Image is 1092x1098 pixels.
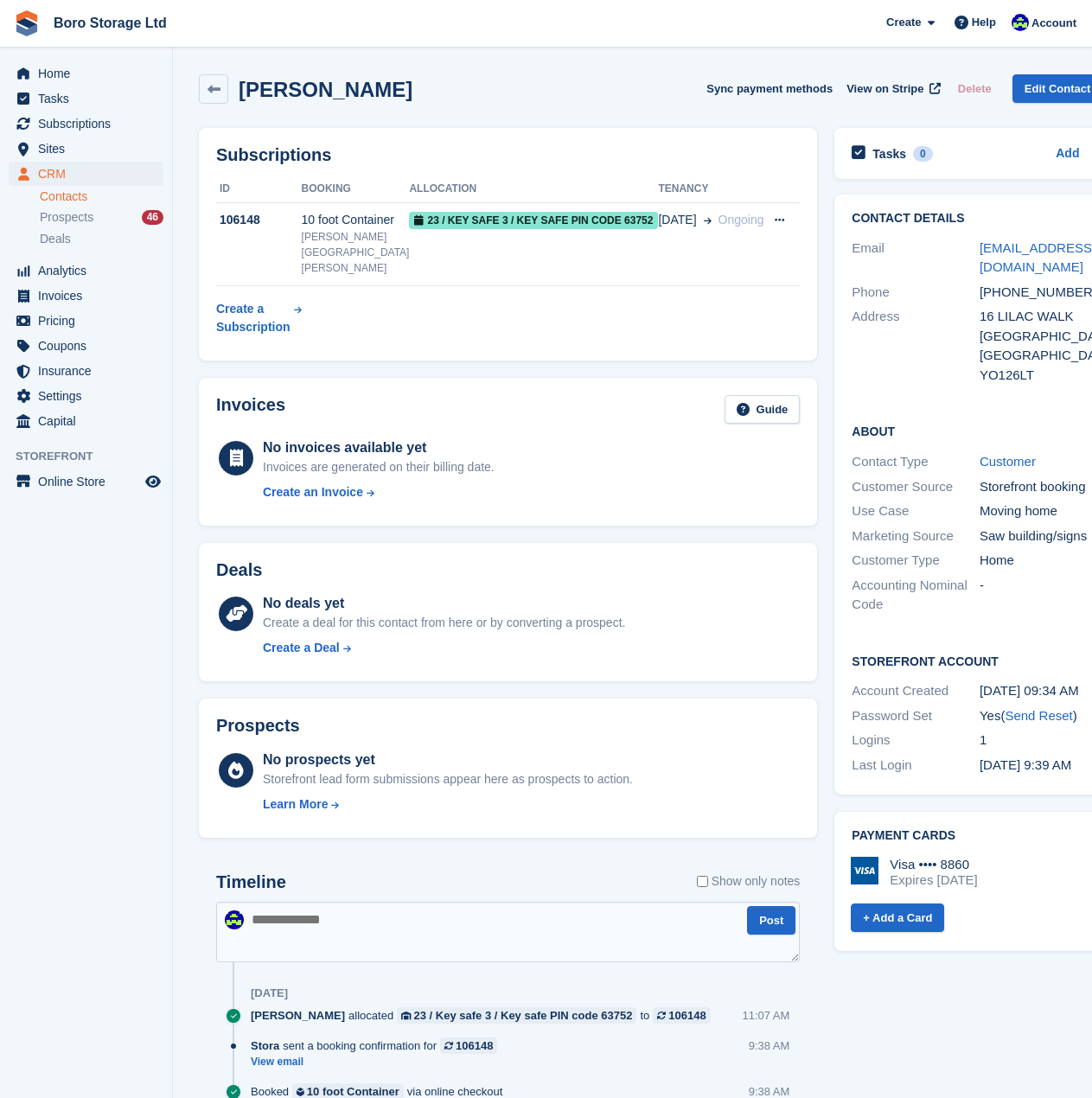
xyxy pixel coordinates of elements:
[38,469,142,494] span: Online Store
[456,1037,493,1054] div: 106148
[852,576,980,615] div: Accounting Nominal Code
[216,211,302,229] div: 106148
[38,259,142,283] span: Analytics
[263,483,363,501] div: Create an Invoice
[40,208,163,227] a: Prospects 46
[216,716,300,736] h2: Prospects
[38,309,142,333] span: Pricing
[40,231,71,247] span: Deals
[216,395,285,424] h2: Invoices
[668,1007,706,1024] div: 106148
[742,1007,789,1024] div: 11:07 AM
[263,795,328,814] div: Learn More
[852,283,980,303] div: Phone
[852,307,980,385] div: Address
[9,86,163,111] a: menu
[1012,14,1029,31] img: Tobie Hillier
[440,1037,497,1054] a: 106148
[38,112,142,136] span: Subscriptions
[658,176,763,203] th: Tenancy
[239,78,412,101] h2: [PERSON_NAME]
[872,146,906,162] h2: Tasks
[951,74,999,103] button: Delete
[38,61,142,86] span: Home
[16,448,172,465] span: Storefront
[890,857,977,872] div: Visa •••• 8860
[9,384,163,408] a: menu
[263,483,495,501] a: Create an Invoice
[263,437,495,458] div: No invoices available yet
[852,681,980,701] div: Account Created
[38,162,142,186] span: CRM
[40,209,93,226] span: Prospects
[38,409,142,433] span: Capital
[1000,708,1076,723] span: ( )
[9,409,163,433] a: menu
[38,284,142,308] span: Invoices
[697,872,708,891] input: Show only notes
[852,756,980,776] div: Last Login
[142,210,163,225] div: 46
[9,61,163,86] a: menu
[9,259,163,283] a: menu
[216,145,800,165] h2: Subscriptions
[852,239,980,278] div: Email
[47,9,174,37] a: Boro Storage Ltd
[216,176,302,203] th: ID
[980,454,1036,469] a: Customer
[749,1037,790,1054] div: 9:38 AM
[216,293,302,343] a: Create a Subscription
[414,1007,633,1024] div: 23 / Key safe 3 / Key safe PIN code 63752
[263,795,633,814] a: Learn More
[40,188,163,205] a: Contacts
[840,74,944,103] a: View on Stripe
[9,334,163,358] a: menu
[397,1007,636,1024] a: 23 / Key safe 3 / Key safe PIN code 63752
[9,162,163,186] a: menu
[263,614,625,632] div: Create a deal for this contact from here or by converting a prospect.
[852,706,980,726] div: Password Set
[40,230,163,248] a: Deals
[38,137,142,161] span: Sites
[251,1007,719,1024] div: allocated to
[263,750,633,770] div: No prospects yet
[972,14,996,31] span: Help
[852,527,980,546] div: Marketing Source
[658,211,696,229] span: [DATE]
[706,74,833,103] button: Sync payment methods
[653,1007,710,1024] a: 106148
[409,176,658,203] th: Allocation
[216,872,286,892] h2: Timeline
[886,14,921,31] span: Create
[9,284,163,308] a: menu
[409,212,658,229] span: 23 / Key safe 3 / Key safe PIN code 63752
[263,458,495,476] div: Invoices are generated on their billing date.
[263,770,633,788] div: Storefront lead form submissions appear here as prospects to action.
[890,872,977,888] div: Expires [DATE]
[9,469,163,494] a: menu
[913,146,933,162] div: 0
[38,384,142,408] span: Settings
[718,213,764,227] span: Ongoing
[38,334,142,358] span: Coupons
[14,10,40,36] img: stora-icon-8386f47178a22dfd0bd8f6a31ec36ba5ce8667c1dd55bd0f319d3a0aa187defe.svg
[852,551,980,571] div: Customer Type
[697,872,801,891] label: Show only notes
[225,910,244,929] img: Tobie Hillier
[143,471,163,492] a: Preview store
[302,211,410,229] div: 10 foot Container
[852,452,980,472] div: Contact Type
[9,309,163,333] a: menu
[216,560,262,580] h2: Deals
[1031,15,1076,32] span: Account
[852,501,980,521] div: Use Case
[1056,144,1079,164] a: Add
[852,731,980,750] div: Logins
[1005,708,1072,723] a: Send Reset
[851,857,878,884] img: Visa Logo
[251,986,288,1000] div: [DATE]
[38,86,142,111] span: Tasks
[852,477,980,497] div: Customer Source
[980,757,1071,772] time: 2025-09-03 08:39:11 UTC
[9,112,163,136] a: menu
